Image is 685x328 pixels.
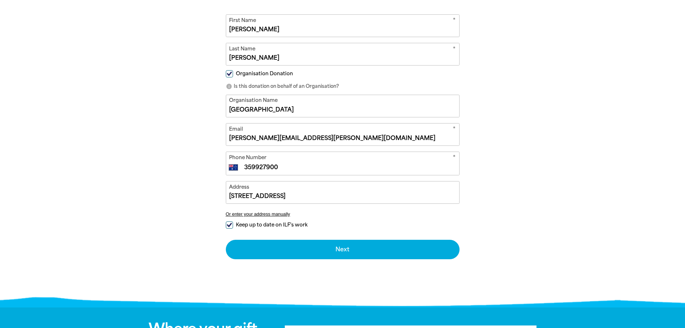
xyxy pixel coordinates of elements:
[226,70,233,77] input: Organisation Donation
[236,70,293,77] span: Organisation Donation
[236,221,307,228] span: Keep up to date on ILF's work
[226,211,460,217] button: Or enter your address manually
[453,154,456,163] i: Required
[226,83,232,90] i: info
[226,240,460,259] button: Next
[226,83,460,90] p: Is this donation on behalf of an Organisation?
[226,221,233,229] input: Keep up to date on ILF's work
